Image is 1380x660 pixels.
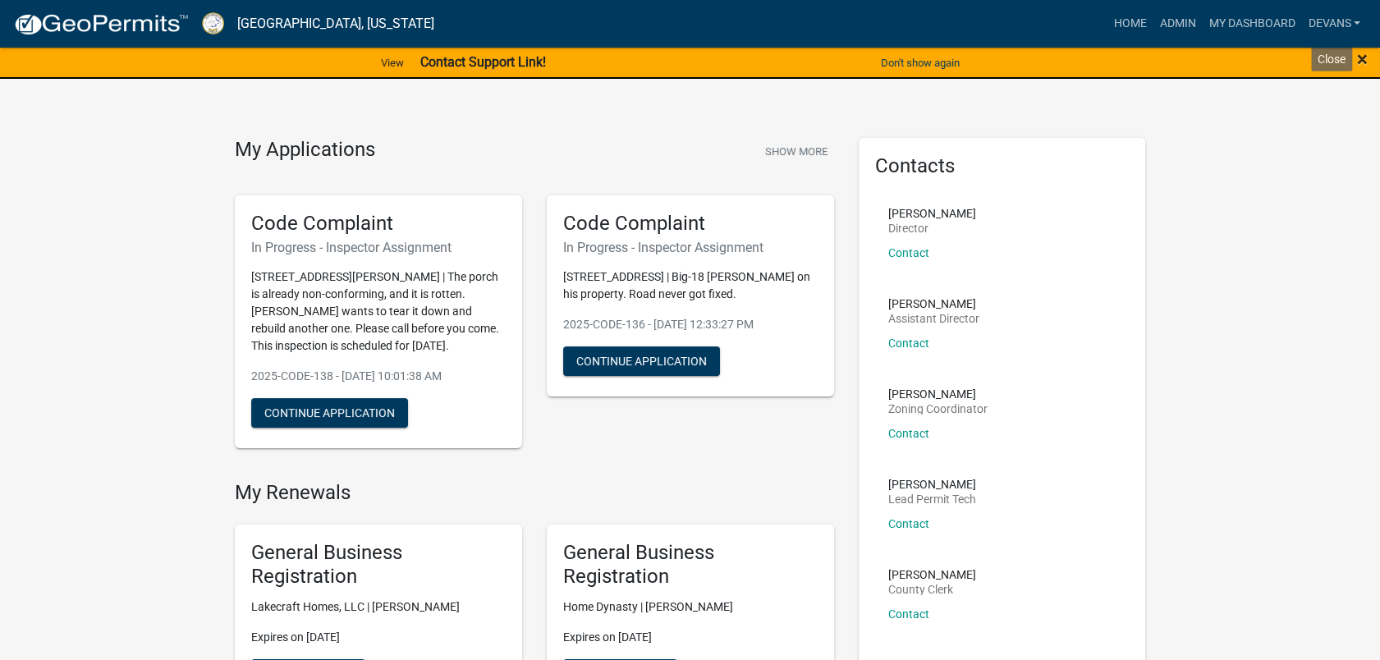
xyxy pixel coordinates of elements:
[1153,8,1202,39] a: Admin
[251,541,506,589] h5: General Business Registration
[237,10,434,38] a: [GEOGRAPHIC_DATA], [US_STATE]
[420,54,546,70] strong: Contact Support Link!
[251,368,506,385] p: 2025-CODE-138 - [DATE] 10:01:38 AM
[251,598,506,616] p: Lakecraft Homes, LLC | [PERSON_NAME]
[563,598,818,616] p: Home Dynasty | [PERSON_NAME]
[563,240,818,255] h6: In Progress - Inspector Assignment
[888,584,976,595] p: County Clerk
[759,138,834,165] button: Show More
[251,268,506,355] p: [STREET_ADDRESS][PERSON_NAME] | The porch is already non-conforming, and it is rotten. [PERSON_NA...
[888,569,976,580] p: [PERSON_NAME]
[235,138,375,163] h4: My Applications
[888,479,976,490] p: [PERSON_NAME]
[235,481,834,505] h4: My Renewals
[888,388,988,400] p: [PERSON_NAME]
[1301,8,1367,39] a: devans
[1107,8,1153,39] a: Home
[251,240,506,255] h6: In Progress - Inspector Assignment
[1311,48,1352,71] div: Close
[888,208,976,219] p: [PERSON_NAME]
[888,427,929,440] a: Contact
[888,246,929,259] a: Contact
[563,346,720,376] button: Continue Application
[1357,48,1368,71] span: ×
[888,403,988,415] p: Zoning Coordinator
[251,398,408,428] button: Continue Application
[888,298,979,309] p: [PERSON_NAME]
[888,222,976,234] p: Director
[563,629,818,646] p: Expires on [DATE]
[563,212,818,236] h5: Code Complaint
[888,313,979,324] p: Assistant Director
[888,607,929,621] a: Contact
[251,629,506,646] p: Expires on [DATE]
[251,212,506,236] h5: Code Complaint
[563,541,818,589] h5: General Business Registration
[874,49,966,76] button: Don't show again
[563,268,818,303] p: [STREET_ADDRESS] | Big-18 [PERSON_NAME] on his property. Road never got fixed.
[888,517,929,530] a: Contact
[888,337,929,350] a: Contact
[888,493,976,505] p: Lead Permit Tech
[563,316,818,333] p: 2025-CODE-136 - [DATE] 12:33:27 PM
[202,12,224,34] img: Putnam County, Georgia
[875,154,1130,178] h5: Contacts
[374,49,410,76] a: View
[1357,49,1368,69] button: Close
[1202,8,1301,39] a: My Dashboard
